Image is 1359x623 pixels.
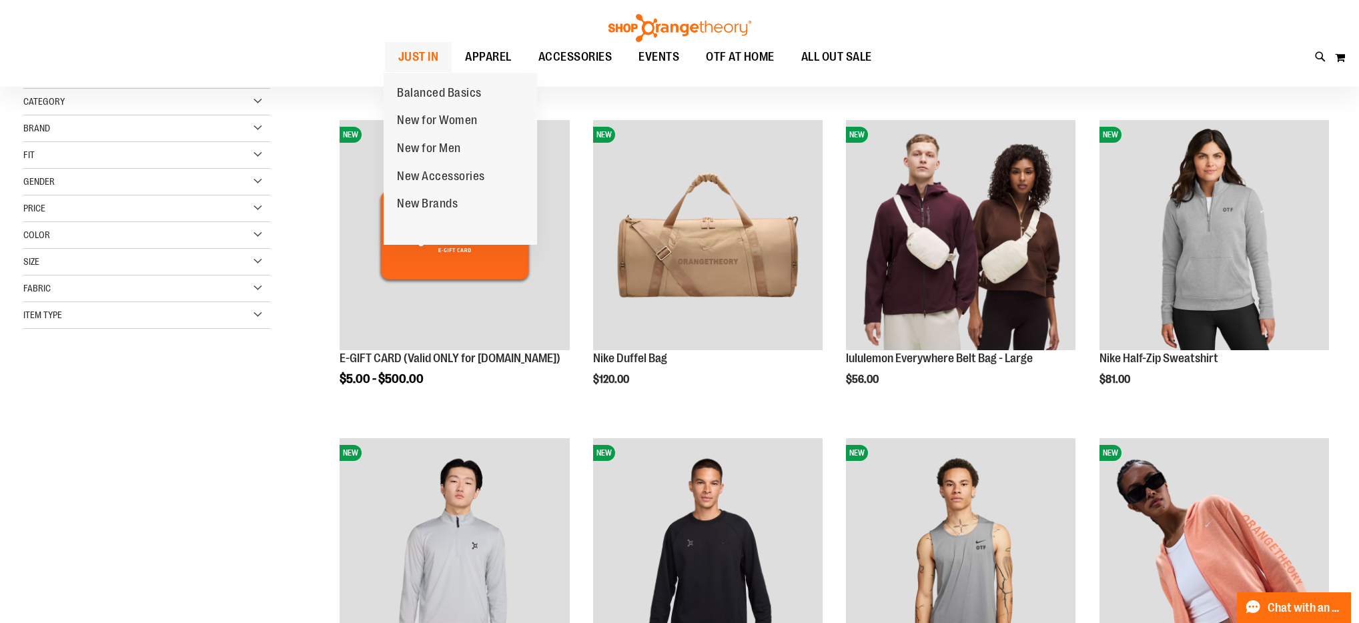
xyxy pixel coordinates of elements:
div: product [586,113,829,419]
span: Gender [23,176,55,187]
a: Nike Half-Zip SweatshirtNEW [1099,120,1329,352]
a: Nike Half-Zip Sweatshirt [1099,352,1218,365]
a: lululemon Everywhere Belt Bag - Large [846,352,1033,365]
span: NEW [1099,445,1121,461]
span: ACCESSORIES [538,42,612,72]
span: Fabric [23,283,51,293]
span: Price [23,203,45,213]
span: New for Women [397,113,478,130]
img: Shop Orangetheory [606,14,753,42]
span: NEW [846,127,868,143]
span: NEW [846,445,868,461]
a: Nike Duffel Bag [593,352,667,365]
span: Category [23,96,65,107]
button: Chat with an Expert [1237,592,1352,623]
span: NEW [593,127,615,143]
span: JUST IN [398,42,439,72]
img: Nike Half-Zip Sweatshirt [1099,120,1329,350]
div: product [839,113,1082,419]
img: Nike Duffel Bag [593,120,823,350]
div: product [1093,113,1336,419]
span: NEW [340,127,362,143]
span: $81.00 [1099,374,1132,386]
span: Balanced Basics [397,86,482,103]
a: E-GIFT CARD (Valid ONLY for [DOMAIN_NAME]) [340,352,560,365]
span: Chat with an Expert [1268,602,1343,614]
span: $120.00 [593,374,631,386]
span: NEW [1099,127,1121,143]
span: NEW [340,445,362,461]
span: New Brands [397,197,458,213]
span: Fit [23,149,35,160]
span: NEW [593,445,615,461]
img: E-GIFT CARD (Valid ONLY for ShopOrangetheory.com) [340,120,569,350]
a: E-GIFT CARD (Valid ONLY for ShopOrangetheory.com)NEW [340,120,569,352]
span: ALL OUT SALE [801,42,872,72]
span: $5.00 - $500.00 [340,372,424,386]
span: Brand [23,123,50,133]
a: Nike Duffel BagNEW [593,120,823,352]
span: Size [23,256,39,267]
span: New Accessories [397,169,485,186]
a: lululemon Everywhere Belt Bag - LargeNEW [846,120,1075,352]
span: APPAREL [465,42,512,72]
span: New for Men [397,141,461,158]
span: Item Type [23,309,62,320]
div: product [333,113,576,419]
span: $56.00 [846,374,881,386]
img: lululemon Everywhere Belt Bag - Large [846,120,1075,350]
span: EVENTS [638,42,679,72]
span: OTF AT HOME [706,42,775,72]
span: Color [23,229,50,240]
